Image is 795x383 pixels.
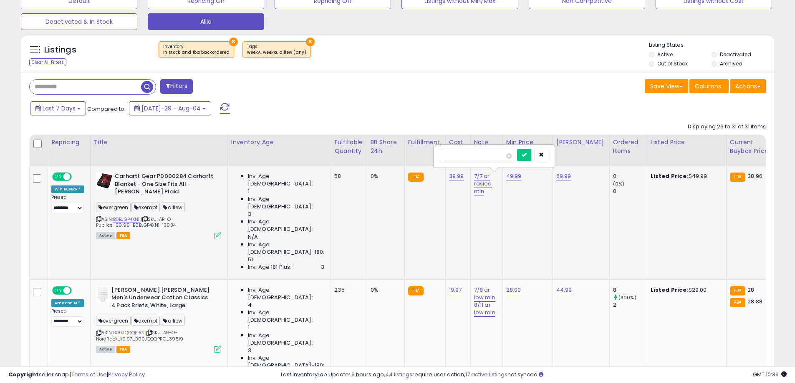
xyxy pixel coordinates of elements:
label: Active [657,51,673,58]
div: $49.99 [651,173,720,180]
span: alliew [161,203,185,212]
span: Inv. Age [DEMOGRAPHIC_DATA]: [248,195,324,210]
div: Preset: [51,195,84,213]
div: Cost [449,138,467,147]
label: Archived [720,60,742,67]
a: B0BJGP4XN1 [113,216,140,223]
button: Deactivated & In Stock [21,13,137,30]
button: [DATE]-29 - Aug-04 [129,101,211,115]
button: × [229,38,238,46]
small: (300%) [618,294,636,301]
a: B00JQQQPRG [113,329,144,336]
span: Inv. Age [DEMOGRAPHIC_DATA]-180: [248,241,324,256]
div: 235 [334,286,360,294]
span: Inv. Age [DEMOGRAPHIC_DATA]: [248,309,324,324]
div: ASIN: [96,286,221,352]
a: 7/8 ar low min 8/11 ar low min [474,286,495,317]
button: Last 7 Days [30,101,86,115]
small: FBA [408,173,424,182]
a: 39.99 [449,172,464,180]
span: Inv. Age [DEMOGRAPHIC_DATA]-180: [248,354,324,369]
label: Out of Stock [657,60,688,67]
span: Inventory : [163,43,230,56]
span: 3 [248,347,251,354]
h5: Listings [44,44,76,56]
div: Preset: [51,308,84,327]
a: 44.99 [556,286,572,294]
button: Allie [148,13,264,30]
button: Columns [689,79,729,93]
img: 41ulCDZCPlL._SL40_.jpg [96,173,113,189]
div: 0% [371,173,398,180]
span: Inv. Age [DEMOGRAPHIC_DATA]: [248,332,324,347]
span: | SKU: AR-O-Publics_39.99_B0BJGP4XN1_13934 [96,216,176,228]
span: 51 [248,256,253,263]
span: Columns [695,82,721,90]
span: Inv. Age [DEMOGRAPHIC_DATA]: [248,218,324,233]
span: All listings currently available for purchase on Amazon [96,232,115,239]
span: ON [53,287,63,294]
a: 69.99 [556,172,571,180]
b: Listed Price: [651,172,689,180]
button: × [306,38,315,46]
span: Inv. Age [DEMOGRAPHIC_DATA]: [248,173,324,188]
div: $29.00 [651,286,720,294]
span: [DATE]-29 - Aug-04 [141,104,201,113]
b: [PERSON_NAME] [PERSON_NAME] Men's Underwear Cotton Classics 4 Pack Briefs, White, Large [111,286,213,312]
div: Ordered Items [613,138,644,155]
span: All listings currently available for purchase on Amazon [96,346,115,353]
a: Privacy Policy [108,370,145,378]
span: evergreen [96,203,131,212]
small: FBA [730,286,745,295]
div: [PERSON_NAME] [556,138,606,147]
b: Carhartt Gear P0000284 Carhartt Blanket - One Size Fits All - [PERSON_NAME] Plaid [115,173,216,198]
div: weekA, weeka, alliew (any) [247,50,306,55]
span: | SKU: AR-O-NordRack_19.97_B00JQQQPRG_39519 [96,329,183,342]
div: Repricing [51,138,87,147]
span: exempt [131,316,160,325]
div: in stock and fba backordered [163,50,230,55]
a: 28.00 [506,286,521,294]
div: BB Share 24h. [371,138,401,155]
span: OFF [71,173,84,180]
a: 49.99 [506,172,522,180]
div: Clear All Filters [29,58,66,66]
small: FBA [408,286,424,295]
div: Current Buybox Price [730,138,773,155]
div: 2 [613,301,647,309]
div: Fulfillable Quantity [334,138,363,155]
button: Filters [160,79,193,94]
div: Win BuyBox * [51,185,84,193]
small: FBA [730,173,745,182]
span: 3 [321,263,324,271]
span: ON [53,173,63,180]
span: Inv. Age 181 Plus: [248,263,292,271]
div: Note [474,138,499,147]
span: 4 [248,301,252,309]
a: Terms of Use [71,370,107,378]
span: exempt [131,203,160,212]
label: Deactivated [720,51,751,58]
div: Fulfillment [408,138,442,147]
span: 28 [747,286,754,294]
span: Inv. Age [DEMOGRAPHIC_DATA]: [248,286,324,301]
span: 3 [248,210,251,218]
div: 58 [334,173,360,180]
div: Amazon AI * [51,299,84,307]
div: Displaying 26 to 31 of 31 items [688,123,766,131]
span: OFF [71,287,84,294]
span: FBA [116,232,131,239]
a: 19.97 [449,286,462,294]
small: (0%) [613,180,625,187]
div: 8 [613,286,647,294]
div: 0 [613,188,647,195]
span: 1 [248,188,250,195]
span: N/A [248,233,258,241]
div: Inventory Age [231,138,327,147]
button: Actions [730,79,766,93]
span: Last 7 Days [43,104,76,113]
div: seller snap | | [8,371,145,379]
span: Tags : [247,43,306,56]
div: Min Price [506,138,549,147]
strong: Copyright [8,370,39,378]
